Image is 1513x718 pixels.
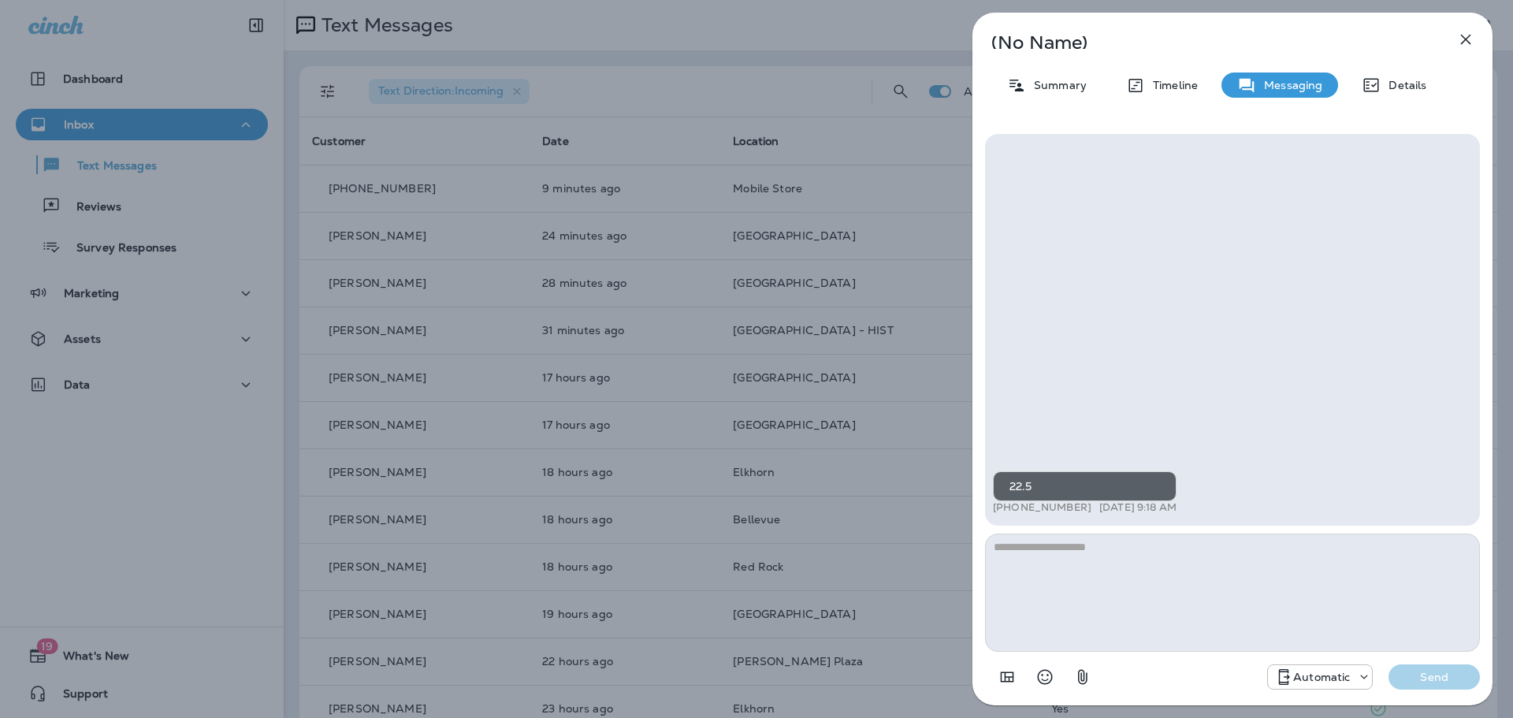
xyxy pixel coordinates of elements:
p: [DATE] 9:18 AM [1099,501,1177,514]
p: (No Name) [991,36,1422,49]
p: Automatic [1293,671,1350,683]
p: Details [1381,79,1426,91]
p: [PHONE_NUMBER] [993,501,1091,514]
div: 22.5 [993,471,1177,501]
p: Messaging [1256,79,1322,91]
p: Summary [1026,79,1087,91]
button: Select an emoji [1029,661,1061,693]
button: Add in a premade template [991,661,1023,693]
p: Timeline [1145,79,1198,91]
